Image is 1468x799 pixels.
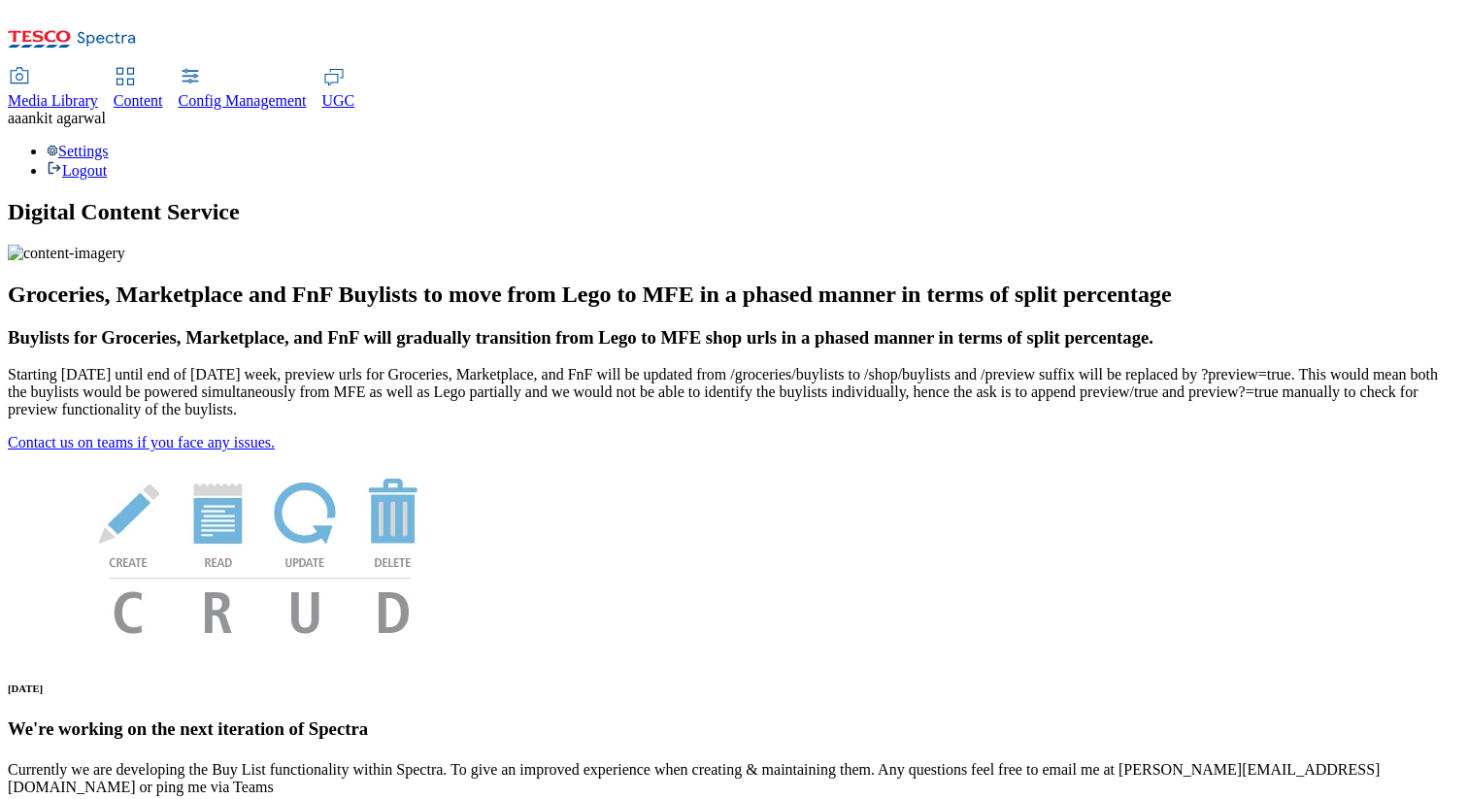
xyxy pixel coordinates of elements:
[21,110,106,126] span: ankit agarwal
[179,69,307,110] a: Config Management
[114,92,163,109] span: Content
[8,761,1460,796] p: Currently we are developing the Buy List functionality within Spectra. To give an improved experi...
[8,327,1460,349] h3: Buylists for Groceries, Marketplace, and FnF will gradually transition from Lego to MFE shop urls...
[47,143,109,159] a: Settings
[8,366,1460,418] p: Starting [DATE] until end of [DATE] week, preview urls for Groceries, Marketplace, and FnF will b...
[8,199,1460,225] h1: Digital Content Service
[8,682,1460,694] h6: [DATE]
[8,245,125,262] img: content-imagery
[8,434,275,450] a: Contact us on teams if you face any issues.
[8,282,1460,308] h2: Groceries, Marketplace and FnF Buylists to move from Lego to MFE in a phased manner in terms of s...
[322,92,355,109] span: UGC
[8,718,1460,740] h3: We're working on the next iteration of Spectra
[47,162,107,179] a: Logout
[179,92,307,109] span: Config Management
[8,92,98,109] span: Media Library
[8,451,513,654] img: News Image
[8,110,21,126] span: aa
[322,69,355,110] a: UGC
[114,69,163,110] a: Content
[8,69,98,110] a: Media Library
